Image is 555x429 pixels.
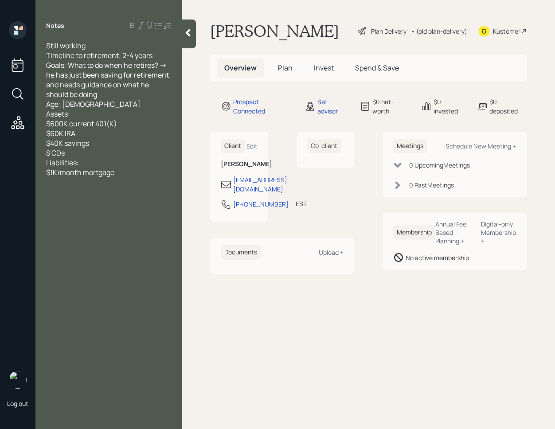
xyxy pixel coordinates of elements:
div: Kustomer [493,27,520,36]
span: Assets: [46,109,70,119]
span: $60K IRA [46,129,75,138]
span: Plan [278,63,293,73]
div: Edit [246,142,258,150]
div: $0 invested [434,97,467,116]
h6: [PERSON_NAME] [221,160,258,168]
div: $0 deposited [489,97,527,116]
div: 0 Past Meeting s [409,180,454,190]
span: Spend & Save [355,63,399,73]
span: Invest [314,63,334,73]
span: $40K savings [46,138,89,148]
img: retirable_logo.png [9,371,27,389]
h6: Co-client [307,139,341,153]
h6: Client [221,139,245,153]
h1: [PERSON_NAME] [210,21,339,41]
div: [EMAIL_ADDRESS][DOMAIN_NAME] [233,175,287,194]
div: Prospect · Connected [233,97,294,116]
h6: Meetings [393,139,427,153]
span: $1K/month mortgage [46,168,114,177]
span: Overview [224,63,257,73]
span: Goals: What to do when he retires? -> he has just been saving for retirement and needs guidance o... [46,60,170,99]
span: Liabilities: [46,158,79,168]
span: $ CDs [46,148,65,158]
h6: Membership [393,225,435,240]
div: • (old plan-delivery) [411,27,467,36]
div: EST [296,199,307,208]
label: Notes [46,21,64,30]
span: Timeline to retirement: 2-4 years [46,51,152,60]
div: [PHONE_NUMBER] [233,199,289,209]
div: Annual Fee Based Planning + [435,220,474,245]
span: Age: [DEMOGRAPHIC_DATA] [46,99,141,109]
div: Plan Delivery [371,27,406,36]
span: $600K current 401(K) [46,119,117,129]
div: No active membership [406,253,469,262]
span: Still working [46,41,86,51]
div: $0 net-worth [372,97,410,116]
div: 0 Upcoming Meeting s [409,160,470,170]
div: Set advisor [317,97,349,116]
div: Schedule New Meeting + [446,142,516,150]
h6: Documents [221,245,261,260]
div: Digital-only Membership + [481,220,516,245]
div: Upload + [319,248,344,257]
div: Log out [7,399,28,408]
